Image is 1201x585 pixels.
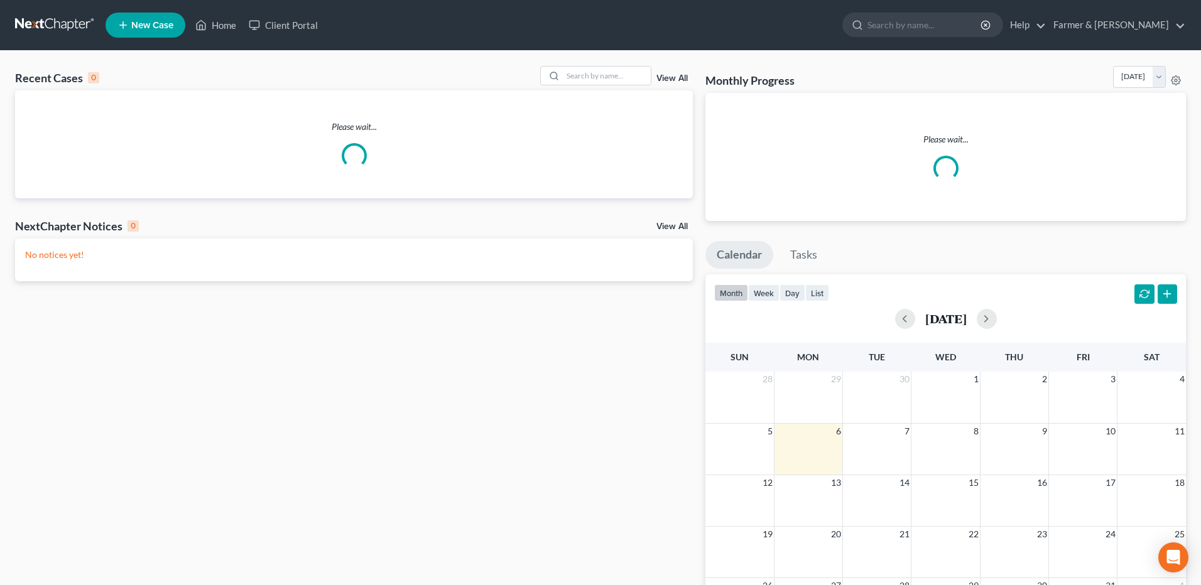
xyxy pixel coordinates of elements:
p: No notices yet! [25,249,683,261]
div: Open Intercom Messenger [1158,542,1188,572]
span: 6 [835,424,842,439]
h3: Monthly Progress [705,73,795,88]
a: Help [1004,14,1046,36]
div: 0 [128,220,139,232]
a: Tasks [779,241,829,269]
span: 3 [1109,372,1117,387]
a: Client Portal [242,14,324,36]
span: 22 [967,527,980,542]
span: Fri [1077,352,1090,362]
div: Recent Cases [15,70,99,85]
a: Farmer & [PERSON_NAME] [1047,14,1185,36]
span: Thu [1005,352,1023,362]
p: Please wait... [715,133,1176,146]
span: 12 [761,475,774,490]
span: 1 [972,372,980,387]
a: View All [656,222,688,231]
span: 21 [898,527,911,542]
span: 13 [830,475,842,490]
span: 28 [761,372,774,387]
span: 18 [1173,475,1186,490]
button: list [805,284,829,301]
span: Sun [731,352,749,362]
span: 9 [1041,424,1048,439]
input: Search by name... [867,13,982,36]
span: 8 [972,424,980,439]
span: Tue [869,352,885,362]
p: Please wait... [15,121,693,133]
span: 10 [1104,424,1117,439]
input: Search by name... [563,67,651,85]
div: 0 [88,72,99,83]
a: Home [189,14,242,36]
button: month [714,284,748,301]
span: 29 [830,372,842,387]
span: 4 [1178,372,1186,387]
span: 19 [761,527,774,542]
div: NextChapter Notices [15,218,139,233]
button: day [780,284,805,301]
span: 25 [1173,527,1186,542]
span: 15 [967,475,980,490]
span: 14 [898,475,911,490]
h2: [DATE] [925,312,967,325]
span: 23 [1036,527,1048,542]
a: Calendar [705,241,773,269]
span: 2 [1041,372,1048,387]
button: week [748,284,780,301]
span: 17 [1104,475,1117,490]
span: 5 [766,424,774,439]
a: View All [656,74,688,83]
span: 20 [830,527,842,542]
span: New Case [131,21,173,30]
span: Wed [935,352,956,362]
span: 11 [1173,424,1186,439]
span: Sat [1144,352,1160,362]
span: 24 [1104,527,1117,542]
span: Mon [797,352,819,362]
span: 16 [1036,475,1048,490]
span: 7 [903,424,911,439]
span: 30 [898,372,911,387]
